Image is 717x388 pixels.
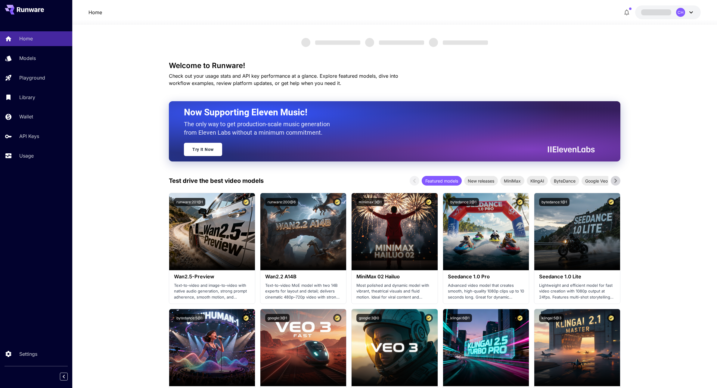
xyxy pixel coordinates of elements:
[333,314,341,322] button: Certified Model – Vetted for best performance and includes a commercial license.
[550,178,579,184] span: ByteDance
[527,178,548,184] span: KlingAI
[516,314,524,322] button: Certified Model – Vetted for best performance and includes a commercial license.
[443,309,529,386] img: alt
[333,198,341,206] button: Certified Model – Vetted for best performance and includes a commercial license.
[260,309,346,386] img: alt
[352,193,437,270] img: alt
[500,178,524,184] span: MiniMax
[19,35,33,42] p: Home
[169,61,620,70] h3: Welcome to Runware!
[352,309,437,386] img: alt
[425,314,433,322] button: Certified Model – Vetted for best performance and includes a commercial license.
[174,314,205,322] button: bytedance:5@1
[607,314,615,322] button: Certified Model – Vetted for best performance and includes a commercial license.
[184,143,222,156] a: Try It Now
[550,176,579,186] div: ByteDance
[539,314,564,322] button: klingai:5@3
[676,8,685,17] div: CH
[356,314,382,322] button: google:3@0
[356,274,433,280] h3: MiniMax 02 Hailuo
[60,373,68,380] button: Collapse sidebar
[88,9,102,16] nav: breadcrumb
[265,274,341,280] h3: Wan2.2 A14B
[19,113,33,120] p: Wallet
[169,309,255,386] img: alt
[443,193,529,270] img: alt
[169,176,264,185] p: Test drive the best video models
[19,55,36,62] p: Models
[448,274,524,280] h3: Seedance 1.0 Pro
[242,314,250,322] button: Certified Model – Vetted for best performance and includes a commercial license.
[422,176,462,186] div: Featured models
[425,198,433,206] button: Certified Model – Vetted for best performance and includes a commercial license.
[448,198,479,206] button: bytedance:2@1
[19,94,35,101] p: Library
[88,9,102,16] a: Home
[448,283,524,300] p: Advanced video model that creates smooth, high-quality 1080p clips up to 10 seconds long. Great f...
[534,193,620,270] img: alt
[184,120,334,137] p: The only way to get production-scale music generation from Eleven Labs without a minimum commitment.
[582,178,611,184] span: Google Veo
[516,198,524,206] button: Certified Model – Vetted for best performance and includes a commercial license.
[174,274,250,280] h3: Wan2.5-Preview
[265,283,341,300] p: Text-to-video MoE model with two 14B experts for layout and detail; delivers cinematic 480p–720p ...
[265,314,290,322] button: google:3@1
[422,178,462,184] span: Featured models
[260,193,346,270] img: alt
[19,133,39,140] p: API Keys
[582,176,611,186] div: Google Veo
[448,314,472,322] button: klingai:6@1
[607,198,615,206] button: Certified Model – Vetted for best performance and includes a commercial license.
[169,193,255,270] img: alt
[242,198,250,206] button: Certified Model – Vetted for best performance and includes a commercial license.
[527,176,548,186] div: KlingAI
[500,176,524,186] div: MiniMax
[265,198,298,206] button: runware:200@6
[464,176,498,186] div: New releases
[19,152,34,159] p: Usage
[464,178,498,184] span: New releases
[174,198,205,206] button: runware:201@1
[635,5,701,19] button: CH
[539,198,570,206] button: bytedance:1@1
[356,198,384,206] button: minimax:3@1
[64,371,72,382] div: Collapse sidebar
[174,283,250,300] p: Text-to-video and image-to-video with native audio generation, strong prompt adherence, smooth mo...
[19,74,45,81] p: Playground
[534,309,620,386] img: alt
[169,73,398,86] span: Check out your usage stats and API key performance at a glance. Explore featured models, dive int...
[19,350,37,358] p: Settings
[539,283,615,300] p: Lightweight and efficient model for fast video creation with 1080p output at 24fps. Features mult...
[184,107,590,118] h2: Now Supporting Eleven Music!
[539,274,615,280] h3: Seedance 1.0 Lite
[356,283,433,300] p: Most polished and dynamic model with vibrant, theatrical visuals and fluid motion. Ideal for vira...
